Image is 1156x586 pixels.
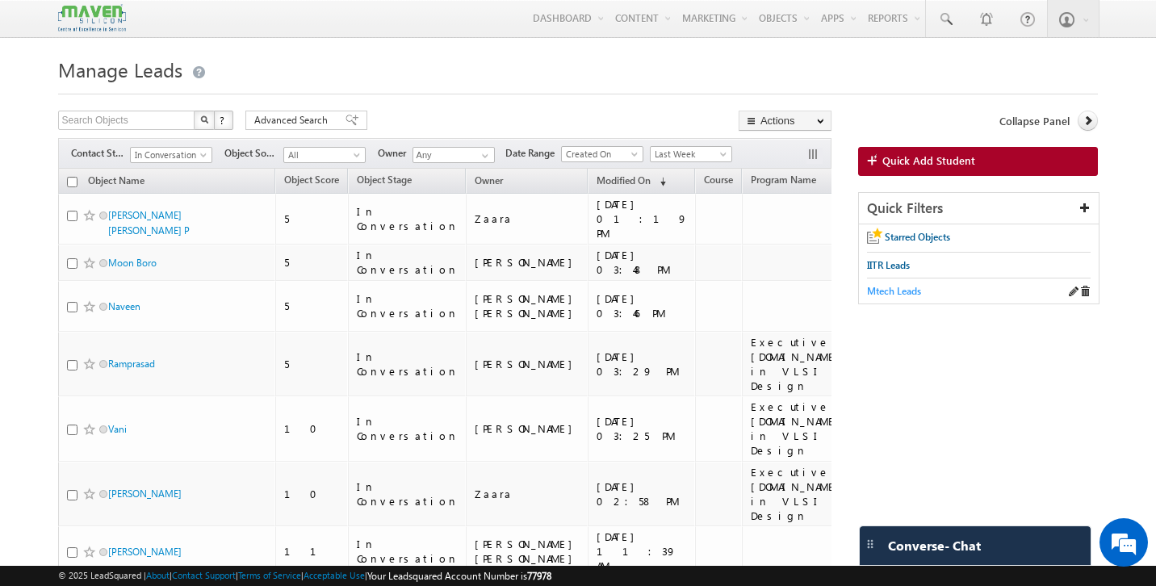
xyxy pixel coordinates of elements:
a: Modified On (sorted descending) [588,171,674,192]
a: Contact Support [172,570,236,580]
a: Object Score [276,171,347,192]
a: Program Name [743,171,824,192]
span: IITR Leads [867,259,910,271]
a: Terms of Service [238,570,301,580]
span: Converse - Chat [888,538,981,553]
button: Actions [739,111,831,131]
img: Search [200,115,208,123]
em: Start Chat [220,460,293,482]
img: carter-drag [864,538,877,550]
img: d_60004797649_company_0_60004797649 [27,85,68,106]
div: Executive [DOMAIN_NAME] in VLSI Design [751,400,849,458]
div: [PERSON_NAME] [475,421,580,436]
div: [PERSON_NAME] [PERSON_NAME] [475,291,580,320]
div: 11 [284,544,341,559]
span: Contact Stage [71,146,130,161]
a: [PERSON_NAME] [PERSON_NAME] P [108,209,190,236]
div: [DATE] 11:39 AM [597,529,688,573]
span: Owner [378,146,413,161]
span: Manage Leads [58,57,182,82]
a: Naveen [108,300,140,312]
a: Show All Items [473,148,493,164]
span: Created On [562,147,639,161]
div: In Conversation [357,204,459,233]
a: Moon Boro [108,257,157,269]
div: Chat with us now [84,85,271,106]
span: © 2025 LeadSquared | | | | | [58,568,551,584]
a: Ramprasad [108,358,155,370]
span: Course [704,174,733,186]
span: Mtech Leads [867,285,921,297]
div: Quick Filters [859,193,1099,224]
div: [DATE] 01:19 PM [597,197,688,241]
div: [DATE] 03:25 PM [597,414,688,443]
span: (sorted descending) [653,175,666,188]
div: Executive [DOMAIN_NAME] in VLSI Design [751,335,849,393]
a: Created On [561,146,643,162]
div: Minimize live chat window [265,8,304,47]
div: [DATE] 03:29 PM [597,350,688,379]
span: In Conversation [131,148,207,162]
div: In Conversation [357,537,459,566]
a: Object Stage [349,171,420,192]
div: 10 [284,421,341,436]
div: Zaara [475,487,580,501]
div: [PERSON_NAME] [PERSON_NAME] [475,537,580,566]
span: Owner [475,174,503,186]
div: In Conversation [357,350,459,379]
div: [DATE] 03:46 PM [597,291,688,320]
a: All [283,147,366,163]
div: In Conversation [357,414,459,443]
span: Advanced Search [254,113,333,128]
textarea: Type your message and hit 'Enter' [21,149,295,446]
div: 5 [284,255,341,270]
span: Quick Add Student [882,153,975,168]
div: [DATE] 03:48 PM [597,248,688,277]
div: In Conversation [357,291,459,320]
div: [PERSON_NAME] [475,357,580,371]
a: [PERSON_NAME] [108,488,182,500]
div: 5 [284,357,341,371]
span: ? [220,113,227,127]
span: Modified On [597,174,651,186]
span: Object Source [224,146,283,161]
div: 5 [284,211,341,226]
a: In Conversation [130,147,212,163]
span: 77978 [527,570,551,582]
div: 5 [284,299,341,313]
div: [PERSON_NAME] [475,255,580,270]
span: All [284,148,361,162]
span: Collapse Panel [999,114,1070,128]
a: Acceptable Use [304,570,365,580]
a: Quick Add Student [858,147,1098,176]
span: Program Name [751,174,816,186]
a: Course [696,171,741,192]
div: Zaara [475,211,580,226]
img: Custom Logo [58,4,126,32]
span: Starred Objects [885,231,950,243]
div: 10 [284,487,341,501]
input: Type to Search [413,147,495,163]
a: Last Week [650,146,732,162]
div: [DATE] 02:58 PM [597,479,688,509]
span: Object Score [284,174,339,186]
a: Object Name [80,172,153,193]
button: ? [214,111,233,130]
a: Vani [108,423,127,435]
span: Object Stage [357,174,412,186]
span: Date Range [505,146,561,161]
a: About [146,570,170,580]
span: Last Week [651,147,727,161]
div: In Conversation [357,248,459,277]
div: In Conversation [357,479,459,509]
a: [PERSON_NAME] [108,546,182,558]
div: Executive [DOMAIN_NAME] in VLSI Design [751,465,849,523]
span: Your Leadsquared Account Number is [367,570,551,582]
input: Check all records [67,177,77,187]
